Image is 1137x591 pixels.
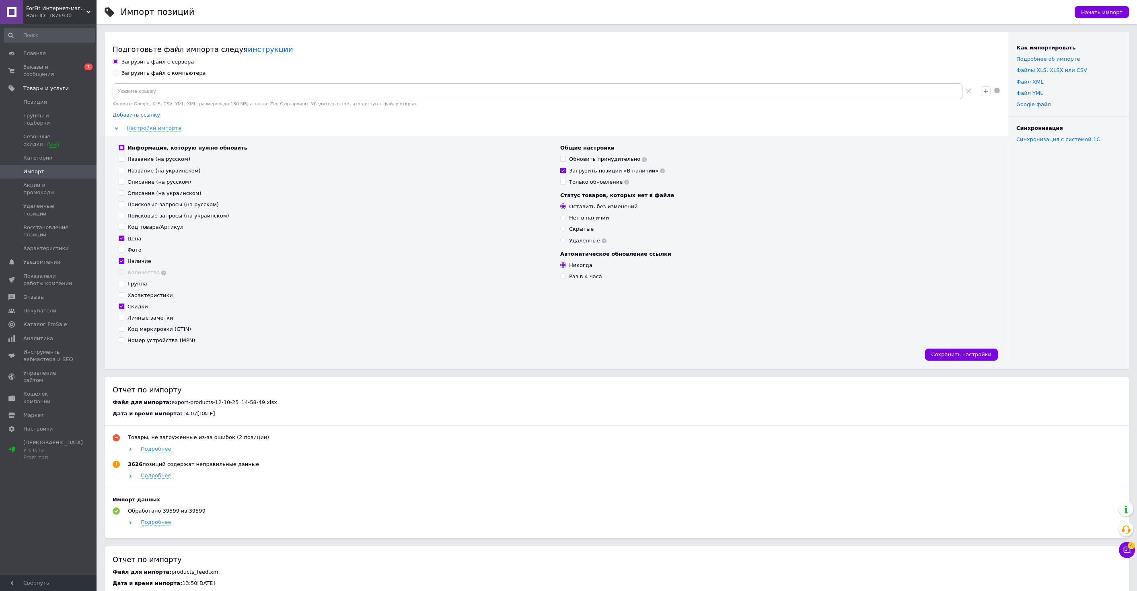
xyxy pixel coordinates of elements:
[23,293,45,301] span: Отзывы
[560,192,994,199] div: Статус товаров, которых нет в файле
[1016,44,1121,51] div: Как импортировать
[569,262,592,269] div: Никогда
[113,385,1121,395] div: Отчет по импорту
[113,569,171,575] span: Файл для импорта:
[26,5,86,12] span: ForFit Интернет-магазин спортивных товаров
[569,179,629,186] div: Только обновление
[127,280,147,287] div: Группа
[23,439,83,461] span: [DEMOGRAPHIC_DATA] и счета
[1119,542,1135,558] button: Чат с покупателем4
[23,64,74,78] span: Заказы и сообщения
[26,12,97,19] div: Ваш ID: 3876930
[127,190,201,197] div: Описание (на украинском)
[1016,90,1043,96] a: Файл YML
[113,83,962,99] input: Укажите ссылку
[113,410,182,417] span: Дата и время импорта:
[569,226,594,233] div: Скрытые
[569,167,665,174] div: Загрузить позиции «В наличии»
[1081,9,1123,15] span: Начать импорт
[1016,101,1051,107] a: Google файл
[84,64,93,70] span: 1
[127,167,201,174] div: Название (на украинском)
[141,472,171,479] span: Подробнее
[1016,79,1043,85] a: Файл XML
[113,580,182,586] span: Дата и время импорта:
[23,454,83,461] div: Prom топ
[23,133,74,148] span: Сезонные скидки
[925,349,998,361] button: Сохранить настройки
[121,58,194,66] div: Загрузить файл с сервера
[560,144,994,152] div: Общие настройки
[127,337,195,344] div: Номер устройства (MPN)
[182,580,215,586] span: 13:50[DATE]
[113,101,975,107] div: Формат: Google, XLS, CSV, YML, XML, размером до 180 МБ, а также Zip, Gzip архивы. Убедитесь в том...
[127,314,173,322] div: Личные заметки
[127,303,148,310] div: Скидки
[128,461,259,468] div: позиций содержат неправильные данные
[569,237,607,244] div: Удаленные
[113,44,1000,54] div: Подготовьте файл импорта следуя
[23,425,53,433] span: Настройки
[23,273,74,287] span: Показатели работы компании
[127,235,142,242] div: Цена
[248,45,293,53] a: инструкции
[127,269,166,276] div: Количество
[23,390,74,405] span: Кошелек компании
[1016,56,1080,62] a: Подробнее об импорте
[1075,6,1129,18] button: Начать импорт
[128,507,206,515] div: Обработано 39599 из 39599
[127,125,181,131] span: Настройки импорта
[1016,125,1121,132] div: Синхронизация
[23,154,53,162] span: Категории
[23,182,74,196] span: Акции и промокоды
[141,519,171,525] span: Подробнее
[113,399,171,405] span: Файл для импорта:
[23,321,67,328] span: Каталог ProSale
[127,156,190,163] div: Название (на русском)
[23,98,47,106] span: Позиции
[127,292,173,299] div: Характеристики
[127,144,247,152] div: Информация, которую нужно обновить
[127,326,191,333] div: Код маркировки (GTIN)
[23,335,53,342] span: Аналитика
[569,214,609,222] div: Нет в наличии
[4,28,95,43] input: Поиск
[127,258,151,265] div: Наличие
[128,461,142,467] b: 3626
[127,224,183,231] div: Код товара/Артикул
[171,569,220,575] span: products_feed.xml
[1128,542,1135,549] span: 4
[113,496,1121,503] div: Импорт данных
[569,273,602,280] div: Раз в 4 часа
[127,201,219,208] div: Поисковые запросы (на русском)
[182,410,215,417] span: 14:07[DATE]
[127,246,142,254] div: Фото
[569,203,638,210] div: Оставить без изменений
[931,351,991,357] span: Сохранить настройки
[23,245,69,252] span: Характеристики
[127,179,191,186] div: Описание (на русском)
[127,212,229,220] div: Поисковые запросы (на украинском)
[23,349,74,363] span: Инструменты вебмастера и SEO
[113,554,1121,564] div: Отчет по импорту
[141,446,171,452] span: Подробнее
[1016,67,1087,73] a: Файлы ХLS, XLSX или CSV
[121,7,194,17] h1: Импорт позиций
[23,307,56,314] span: Покупатели
[569,156,647,163] div: Обновить принудительно
[171,399,277,405] span: export-products-12-10-25_14-58-49.xlsx
[23,224,74,238] span: Восстановление позиций
[1016,136,1100,142] a: Синхронизация с системой 1С
[23,412,44,419] span: Маркет
[23,259,60,266] span: Уведомления
[23,203,74,217] span: Удаленные позиции
[128,434,269,441] div: Товары, не загруженные из-за ошибок (2 позиции)
[121,70,206,77] div: Загрузить файл с компьютера
[23,112,74,127] span: Группы и подборки
[23,168,44,175] span: Импорт
[23,85,69,92] span: Товары и услуги
[560,250,994,258] div: Автоматическое обновление ссылки
[23,50,46,57] span: Главная
[23,369,74,384] span: Управление сайтом
[113,112,160,118] span: Добавить ссылку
